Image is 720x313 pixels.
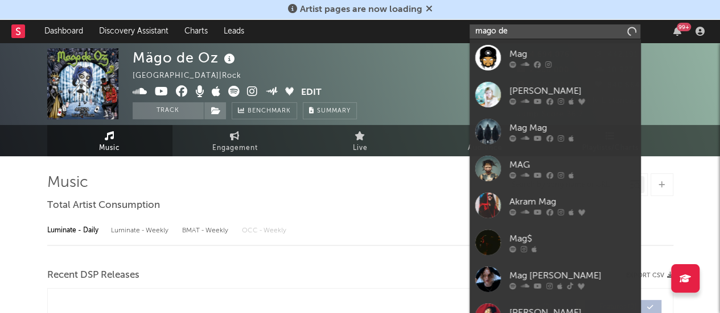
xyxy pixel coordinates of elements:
[509,158,635,172] div: MAG
[673,27,681,36] button: 99+
[470,261,640,298] a: Mag [PERSON_NAME]
[509,84,635,98] div: [PERSON_NAME]
[182,221,231,240] div: BMAT - Weekly
[470,24,640,39] input: Search for artists
[300,5,422,14] span: Artist pages are now loading
[133,48,238,67] div: Mägo de Oz
[468,141,503,155] span: Audience
[176,20,216,43] a: Charts
[212,141,258,155] span: Engagement
[303,102,357,119] button: Summary
[509,47,635,61] div: Mag
[248,105,291,118] span: Benchmark
[423,125,548,156] a: Audience
[172,125,298,156] a: Engagement
[509,195,635,208] div: Akram Mag
[47,221,100,240] div: Luminate - Daily
[133,102,204,119] button: Track
[133,69,254,83] div: [GEOGRAPHIC_DATA] | Rock
[470,76,640,113] a: [PERSON_NAME]
[509,269,635,282] div: Mag [PERSON_NAME]
[470,224,640,261] a: Mag$
[91,20,176,43] a: Discovery Assistant
[470,39,640,76] a: Mag
[111,221,171,240] div: Luminate - Weekly
[470,187,640,224] a: Akram Mag
[353,141,368,155] span: Live
[47,125,172,156] a: Music
[36,20,91,43] a: Dashboard
[99,141,120,155] span: Music
[298,125,423,156] a: Live
[317,108,351,114] span: Summary
[232,102,297,119] a: Benchmark
[426,5,433,14] span: Dismiss
[216,20,252,43] a: Leads
[470,113,640,150] a: Mag Mag
[626,272,673,279] button: Export CSV
[509,121,635,135] div: Mag Mag
[470,150,640,187] a: MAG
[47,269,139,282] span: Recent DSP Releases
[509,232,635,245] div: Mag$
[47,199,160,212] span: Total Artist Consumption
[301,86,322,100] button: Edit
[677,23,691,31] div: 99 +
